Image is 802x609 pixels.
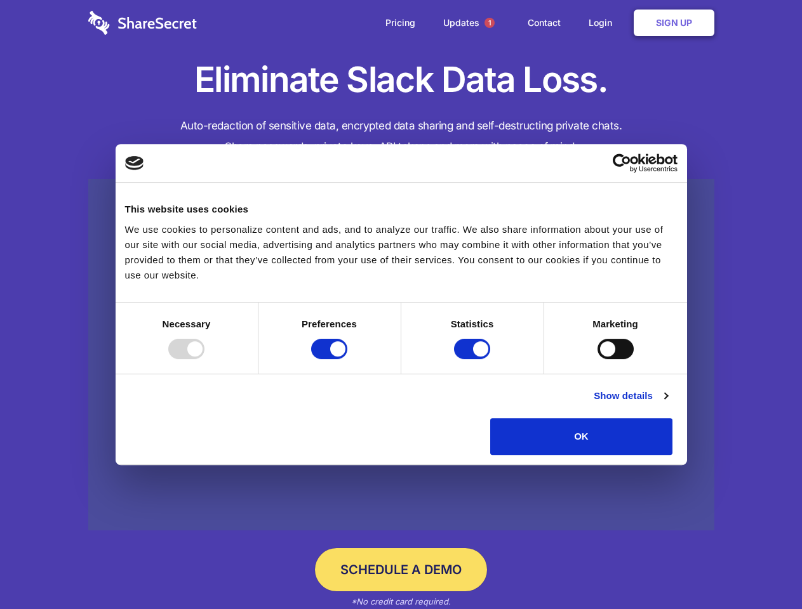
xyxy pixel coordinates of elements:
a: Show details [594,388,667,403]
em: *No credit card required. [351,596,451,606]
strong: Necessary [163,318,211,329]
a: Wistia video thumbnail [88,179,714,531]
div: This website uses cookies [125,202,678,217]
a: Contact [515,3,573,43]
a: Sign Up [634,10,714,36]
img: logo [125,156,144,170]
strong: Statistics [451,318,494,329]
a: Pricing [373,3,428,43]
h4: Auto-redaction of sensitive data, encrypted data sharing and self-destructing private chats. Shar... [88,115,714,157]
a: Login [576,3,631,43]
div: We use cookies to personalize content and ads, and to analyze our traffic. We also share informat... [125,222,678,283]
button: OK [490,418,672,455]
h1: Eliminate Slack Data Loss. [88,57,714,103]
a: Schedule a Demo [315,548,487,591]
span: 1 [485,18,495,28]
strong: Marketing [592,318,638,329]
strong: Preferences [302,318,357,329]
img: logo-wordmark-white-trans-d4663122ce5f474addd5e946df7df03e33cb6a1c49d2221995e7729f52c070b2.svg [88,11,197,35]
a: Usercentrics Cookiebot - opens in a new window [566,154,678,173]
